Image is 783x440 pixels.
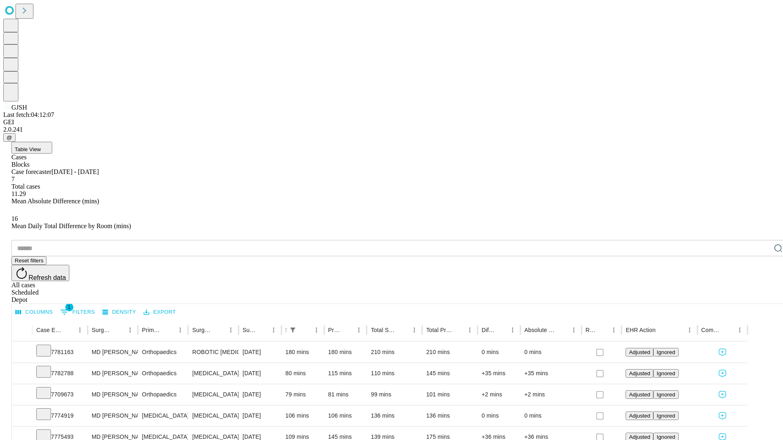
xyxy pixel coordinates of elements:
[495,324,507,336] button: Sort
[568,324,580,336] button: Menu
[3,133,15,142] button: @
[15,257,43,264] span: Reset filters
[175,324,186,336] button: Menu
[257,324,268,336] button: Sort
[16,409,28,423] button: Expand
[142,306,178,319] button: Export
[299,324,311,336] button: Sort
[524,327,556,333] div: Absolute Difference
[524,384,577,405] div: +2 mins
[192,384,234,405] div: [MEDICAL_DATA] WITH [MEDICAL_DATA] REPAIR
[36,405,84,426] div: 7774919
[11,222,131,229] span: Mean Daily Total Difference by Room (mins)
[586,327,596,333] div: Resolved in EHR
[626,348,653,356] button: Adjusted
[684,324,695,336] button: Menu
[11,190,26,197] span: 11.29
[142,327,162,333] div: Primary Service
[13,306,55,319] button: Select columns
[524,405,577,426] div: 0 mins
[192,405,234,426] div: [MEDICAL_DATA]
[328,342,363,363] div: 180 mins
[653,369,678,378] button: Ignored
[11,256,46,265] button: Reset filters
[626,369,653,378] button: Adjusted
[524,342,577,363] div: 0 mins
[287,324,299,336] div: 1 active filter
[36,363,84,384] div: 7782788
[243,363,277,384] div: [DATE]
[29,274,66,281] span: Refresh data
[482,384,516,405] div: +2 mins
[482,342,516,363] div: 0 mins
[192,327,212,333] div: Surgery Name
[657,413,675,419] span: Ignored
[371,405,418,426] div: 136 mins
[58,306,97,319] button: Show filters
[657,434,675,440] span: Ignored
[701,327,722,333] div: Comments
[453,324,464,336] button: Sort
[63,324,74,336] button: Sort
[36,327,62,333] div: Case Epic Id
[11,215,18,222] span: 16
[311,324,322,336] button: Menu
[482,363,516,384] div: +35 mins
[653,411,678,420] button: Ignored
[243,384,277,405] div: [DATE]
[426,363,473,384] div: 145 mins
[142,363,184,384] div: Orthopaedics
[657,349,675,355] span: Ignored
[142,384,184,405] div: Orthopaedics
[16,388,28,402] button: Expand
[597,324,608,336] button: Sort
[124,324,136,336] button: Menu
[629,434,650,440] span: Adjusted
[7,134,12,141] span: @
[507,324,518,336] button: Menu
[557,324,568,336] button: Sort
[657,324,668,336] button: Sort
[409,324,420,336] button: Menu
[723,324,734,336] button: Sort
[657,392,675,398] span: Ignored
[3,119,780,126] div: GEI
[482,327,495,333] div: Difference
[36,342,84,363] div: 7781163
[74,324,86,336] button: Menu
[11,168,51,175] span: Case forecaster
[92,405,134,426] div: MD [PERSON_NAME] E Md
[426,327,452,333] div: Total Predicted Duration
[657,370,675,376] span: Ignored
[285,405,320,426] div: 106 mins
[3,126,780,133] div: 2.0.241
[626,411,653,420] button: Adjusted
[11,104,27,111] span: GJSH
[397,324,409,336] button: Sort
[11,198,99,205] span: Mean Absolute Difference (mins)
[653,348,678,356] button: Ignored
[100,306,138,319] button: Density
[482,405,516,426] div: 0 mins
[328,384,363,405] div: 81 mins
[608,324,619,336] button: Menu
[371,363,418,384] div: 110 mins
[524,363,577,384] div: +35 mins
[328,327,341,333] div: Predicted In Room Duration
[142,405,184,426] div: [MEDICAL_DATA]
[426,342,473,363] div: 210 mins
[328,363,363,384] div: 115 mins
[285,363,320,384] div: 80 mins
[629,413,650,419] span: Adjusted
[225,324,237,336] button: Menu
[11,142,52,154] button: Table View
[629,370,650,376] span: Adjusted
[629,392,650,398] span: Adjusted
[285,384,320,405] div: 79 mins
[629,349,650,355] span: Adjusted
[11,183,40,190] span: Total cases
[287,324,299,336] button: Show filters
[653,390,678,399] button: Ignored
[92,342,134,363] div: MD [PERSON_NAME] [PERSON_NAME] Md
[51,168,99,175] span: [DATE] - [DATE]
